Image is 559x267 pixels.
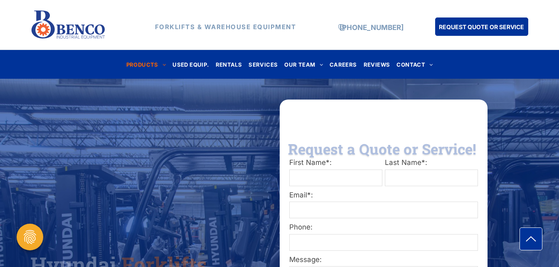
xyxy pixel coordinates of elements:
a: SERVICES [245,59,281,70]
a: PRODUCTS [123,59,170,70]
strong: FORKLIFTS & WAREHOUSE EQUIPMENT [155,23,296,31]
a: REQUEST QUOTE OR SERVICE [435,17,528,36]
a: [PHONE_NUMBER] [340,23,404,32]
span: Request a Quote or Service! [288,139,476,158]
a: USED EQUIP. [169,59,212,70]
a: REVIEWS [360,59,394,70]
label: Phone: [289,222,478,233]
label: Email*: [289,190,478,201]
a: OUR TEAM [281,59,326,70]
span: REQUEST QUOTE OR SERVICE [439,19,524,35]
a: CAREERS [326,59,360,70]
label: Message: [289,255,478,265]
label: First Name*: [289,157,382,168]
label: Last Name*: [385,157,478,168]
a: CONTACT [393,59,436,70]
a: RENTALS [212,59,246,70]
